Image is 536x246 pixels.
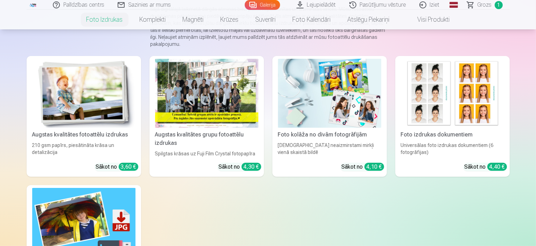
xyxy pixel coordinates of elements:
a: Komplekti [131,10,174,29]
div: Sākot no [342,163,384,171]
div: Sākot no [96,163,138,171]
div: [DEMOGRAPHIC_DATA] neaizmirstami mirkļi vienā skaistā bildē [275,142,384,157]
span: Grozs [478,1,492,9]
a: Augstas kvalitātes grupu fotoattēlu izdrukasSpilgtas krāsas uz Fuji Film Crystal fotopapīraSākot ... [149,56,264,177]
a: Suvenīri [247,10,284,29]
div: Augstas kvalitātes fotoattēlu izdrukas [29,131,138,139]
a: Foto kolāža no divām fotogrāfijāmFoto kolāža no divām fotogrāfijām[DEMOGRAPHIC_DATA] neaizmirstam... [272,56,387,177]
div: 210 gsm papīrs, piesātināta krāsa un detalizācija [29,142,138,157]
a: Foto kalendāri [284,10,339,29]
a: Visi produkti [398,10,458,29]
div: Spilgtas krāsas uz Fuji Film Crystal fotopapīra [152,150,261,157]
div: Universālas foto izdrukas dokumentiem (6 fotogrāfijas) [398,142,507,157]
a: Foto izdrukas dokumentiemFoto izdrukas dokumentiemUniversālas foto izdrukas dokumentiem (6 fotogr... [395,56,510,177]
a: Foto izdrukas [78,10,131,29]
div: Sākot no [219,163,261,171]
a: Atslēgu piekariņi [339,10,398,29]
img: Foto kolāža no divām fotogrāfijām [278,59,381,128]
div: 4,40 € [487,163,507,171]
div: Augstas kvalitātes grupu fotoattēlu izdrukas [152,131,261,147]
div: 3,60 € [119,163,138,171]
a: Magnēti [174,10,212,29]
div: Foto kolāža no divām fotogrāfijām [275,131,384,139]
img: /fa1 [29,3,37,7]
div: Sākot no [465,163,507,171]
span: 1 [495,1,503,9]
div: 4,10 € [364,163,384,171]
a: Krūzes [212,10,247,29]
div: Foto izdrukas dokumentiem [398,131,507,139]
img: Foto izdrukas dokumentiem [401,59,504,128]
img: Augstas kvalitātes fotoattēlu izdrukas [32,59,135,128]
a: Augstas kvalitātes fotoattēlu izdrukasAugstas kvalitātes fotoattēlu izdrukas210 gsm papīrs, piesā... [27,56,141,177]
div: 4,30 € [242,163,261,171]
